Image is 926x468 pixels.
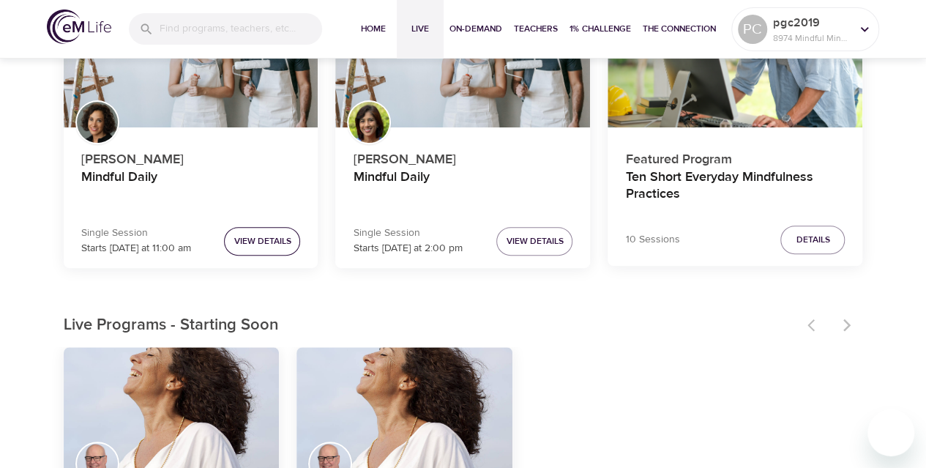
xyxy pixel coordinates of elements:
iframe: Button to launch messaging window [867,409,914,456]
p: Single Session [353,226,462,241]
p: Starts [DATE] at 2:00 pm [353,241,462,256]
span: Home [356,21,391,37]
h4: Mindful Daily [81,169,301,204]
button: View Details [496,227,572,256]
p: Live Programs - Starting Soon [64,313,799,338]
span: Teachers [514,21,558,37]
span: Live [403,21,438,37]
p: Single Session [81,226,191,241]
p: 10 Sessions [625,232,679,248]
h4: Mindful Daily [353,169,572,204]
p: [PERSON_NAME] [81,144,301,169]
span: The Connection [643,21,716,37]
h4: Ten Short Everyday Mindfulness Practices [625,169,845,204]
span: Details [796,232,829,248]
input: Find programs, teachers, etc... [160,13,322,45]
button: Details [780,226,845,254]
span: View Details [234,234,291,249]
div: PC [738,15,767,44]
p: pgc2019 [773,14,851,31]
p: Starts [DATE] at 11:00 am [81,241,191,256]
p: 8974 Mindful Minutes [773,31,851,45]
img: logo [47,10,111,44]
button: View Details [224,227,300,256]
p: Featured Program [625,144,845,169]
p: [PERSON_NAME] [353,144,572,169]
span: 1% Challenge [570,21,631,37]
span: On-Demand [449,21,502,37]
span: View Details [506,234,563,249]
